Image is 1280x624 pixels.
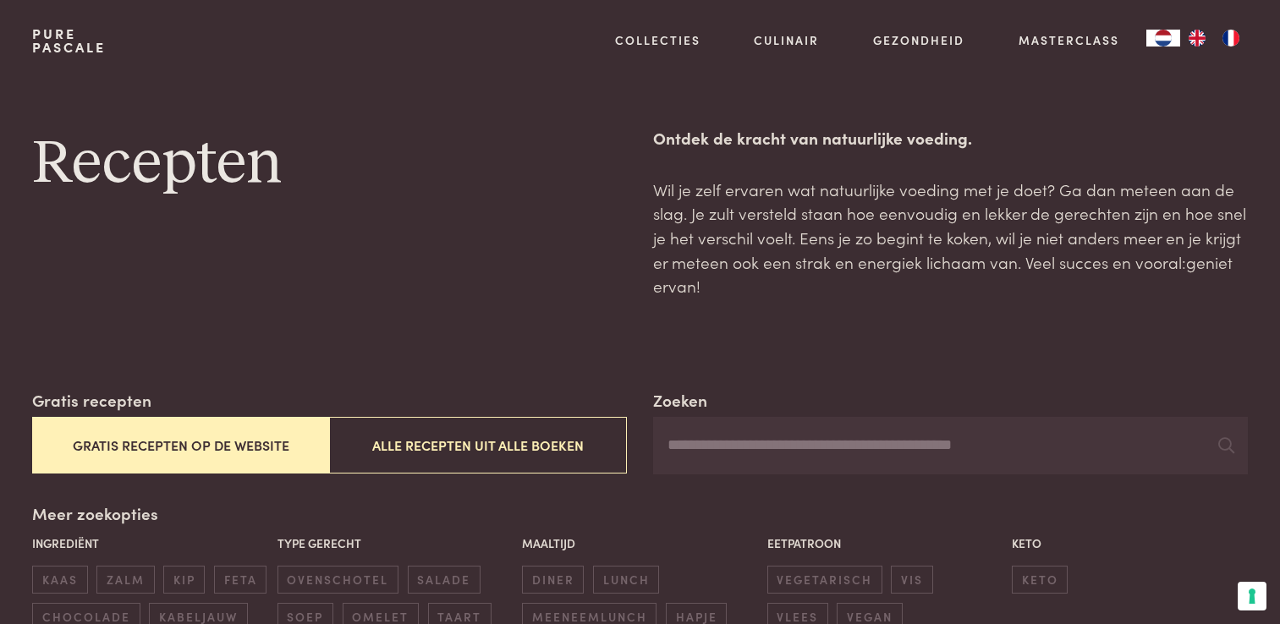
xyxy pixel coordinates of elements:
[277,566,398,594] span: ovenschotel
[522,534,758,552] p: Maaltijd
[214,566,266,594] span: feta
[615,31,700,49] a: Collecties
[1146,30,1180,47] div: Language
[1180,30,1214,47] a: EN
[408,566,481,594] span: salade
[754,31,819,49] a: Culinair
[891,566,932,594] span: vis
[653,178,1247,298] p: Wil je zelf ervaren wat natuurlijke voeding met je doet? Ga dan meteen aan de slag. Je zult verst...
[32,566,87,594] span: kaas
[1146,30,1248,47] aside: Language selected: Nederlands
[1019,31,1119,49] a: Masterclass
[329,417,626,473] button: Alle recepten uit alle boeken
[653,388,707,413] label: Zoeken
[96,566,154,594] span: zalm
[767,566,882,594] span: vegetarisch
[1180,30,1248,47] ul: Language list
[32,417,329,473] button: Gratis recepten op de website
[32,126,626,202] h1: Recepten
[767,534,1003,552] p: Eetpatroon
[1146,30,1180,47] a: NL
[1012,534,1248,552] p: Keto
[593,566,659,594] span: lunch
[873,31,964,49] a: Gezondheid
[1238,582,1266,610] button: Uw voorkeuren voor toestemming voor trackingtechnologieën
[522,566,584,594] span: diner
[277,534,514,552] p: Type gerecht
[32,534,268,552] p: Ingrediënt
[32,388,151,413] label: Gratis recepten
[1214,30,1248,47] a: FR
[163,566,205,594] span: kip
[653,126,972,149] strong: Ontdek de kracht van natuurlijke voeding.
[1012,566,1068,594] span: keto
[32,27,106,54] a: PurePascale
